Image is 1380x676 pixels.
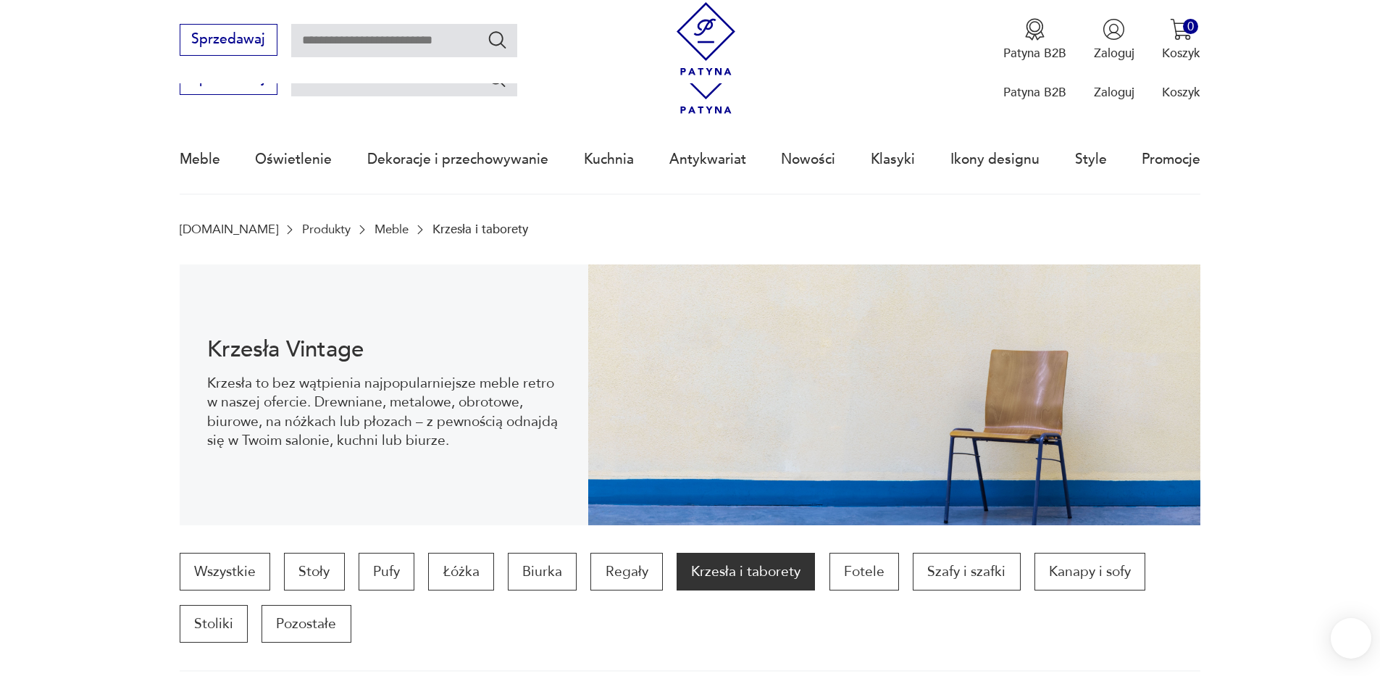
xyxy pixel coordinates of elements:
a: Sprzedawaj [180,74,277,85]
div: 0 [1183,19,1198,34]
a: Meble [180,126,220,193]
a: Klasyki [871,126,915,193]
a: Nowości [781,126,835,193]
a: Meble [375,222,409,236]
img: bc88ca9a7f9d98aff7d4658ec262dcea.jpg [588,264,1201,525]
p: Koszyk [1162,45,1200,62]
img: Ikona koszyka [1170,18,1192,41]
h1: Krzesła Vintage [207,339,560,360]
p: Krzesła i taborety [432,222,528,236]
button: Sprzedawaj [180,24,277,56]
a: Pozostałe [262,605,351,643]
a: Antykwariat [669,126,746,193]
a: Ikona medaluPatyna B2B [1003,18,1066,62]
a: [DOMAIN_NAME] [180,222,278,236]
button: Patyna B2B [1003,18,1066,62]
a: Kuchnia [584,126,634,193]
a: Oświetlenie [255,126,332,193]
a: Wszystkie [180,553,270,591]
img: Ikonka użytkownika [1103,18,1125,41]
p: Koszyk [1162,84,1200,101]
button: 0Koszyk [1162,18,1200,62]
a: Ikony designu [950,126,1040,193]
a: Stoliki [180,605,248,643]
p: Patyna B2B [1003,45,1066,62]
p: Zaloguj [1094,84,1134,101]
a: Promocje [1142,126,1200,193]
img: Patyna - sklep z meblami i dekoracjami vintage [669,2,743,75]
iframe: Smartsupp widget button [1331,618,1371,659]
a: Regały [590,553,662,591]
a: Krzesła i taborety [677,553,815,591]
p: Zaloguj [1094,45,1134,62]
a: Kanapy i sofy [1034,553,1145,591]
button: Zaloguj [1094,18,1134,62]
a: Style [1075,126,1107,193]
a: Produkty [302,222,351,236]
img: Ikona medalu [1024,18,1046,41]
button: Szukaj [487,68,508,89]
a: Łóżka [428,553,493,591]
a: Dekoracje i przechowywanie [367,126,548,193]
a: Stoły [284,553,344,591]
a: Sprzedawaj [180,35,277,46]
p: Krzesła to bez wątpienia najpopularniejsze meble retro w naszej ofercie. Drewniane, metalowe, obr... [207,374,560,451]
a: Biurka [508,553,577,591]
a: Szafy i szafki [913,553,1020,591]
a: Pufy [359,553,414,591]
p: Patyna B2B [1003,84,1066,101]
button: Szukaj [487,29,508,50]
a: Fotele [829,553,899,591]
